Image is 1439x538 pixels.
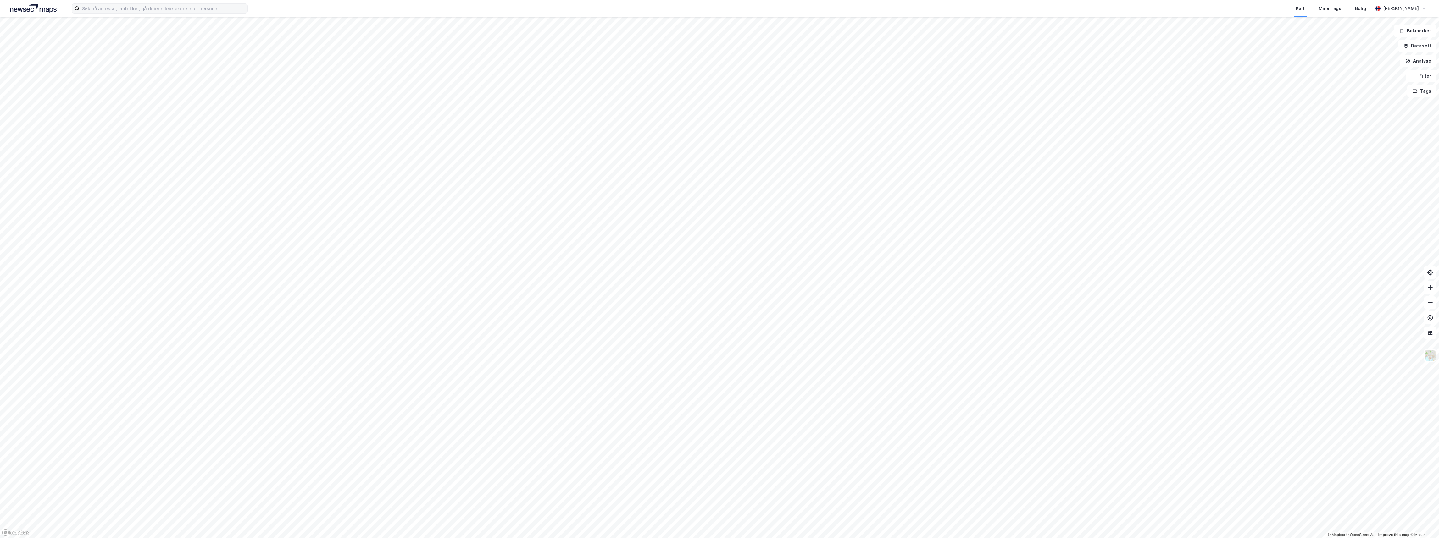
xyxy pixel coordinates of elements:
[10,4,57,13] img: logo.a4113a55bc3d86da70a041830d287a7e.svg
[80,4,247,13] input: Søk på adresse, matrikkel, gårdeiere, leietakere eller personer
[1406,70,1436,82] button: Filter
[1296,5,1305,12] div: Kart
[1319,5,1341,12] div: Mine Tags
[1346,533,1377,537] a: OpenStreetMap
[1328,533,1345,537] a: Mapbox
[1355,5,1366,12] div: Bolig
[1383,5,1419,12] div: [PERSON_NAME]
[1394,25,1436,37] button: Bokmerker
[1424,349,1436,361] img: Z
[1408,508,1439,538] div: Kontrollprogram for chat
[2,529,30,536] a: Mapbox homepage
[1398,40,1436,52] button: Datasett
[1400,55,1436,67] button: Analyse
[1407,85,1436,97] button: Tags
[1408,508,1439,538] iframe: Chat Widget
[1378,533,1409,537] a: Improve this map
